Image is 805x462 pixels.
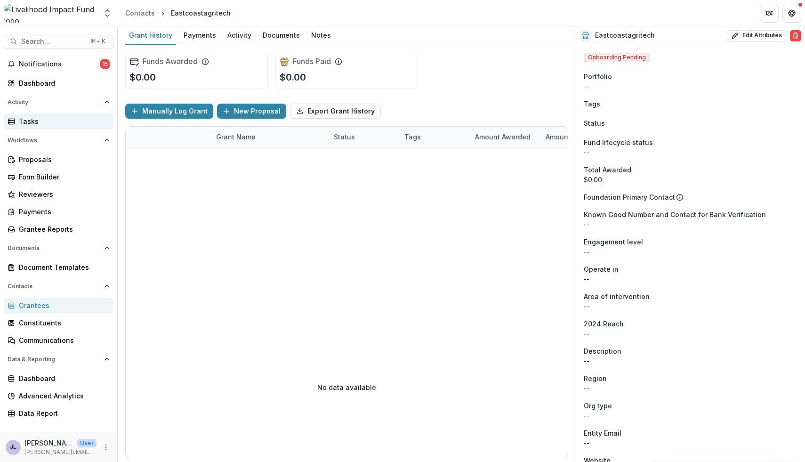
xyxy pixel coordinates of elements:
h2: Funds Paid [293,57,331,66]
a: Documents [259,26,304,45]
a: Contacts [121,6,159,20]
div: Data Report [19,408,106,418]
span: Fund lifecycle status [584,138,653,147]
a: Grantee Reports [4,221,113,237]
div: Amount Awarded [469,127,540,147]
a: Form Builder [4,169,113,185]
div: Status [328,127,399,147]
p: Amount Paid [546,132,587,142]
a: Advanced Analytics [4,388,113,404]
span: Notifications [19,60,100,68]
button: Notifications15 [4,57,113,72]
p: $0.00 [129,70,156,84]
p: -- [584,81,797,91]
div: Grantees [19,300,106,310]
a: Payments [180,26,220,45]
div: Activity [224,28,255,42]
button: Search... [4,34,113,49]
div: Tags [399,127,469,147]
button: Partners [760,4,779,23]
a: Tasks [4,113,113,129]
button: Open Workflows [4,133,113,148]
div: Form Builder [19,172,106,182]
a: Communications [4,332,113,348]
a: Dashboard [4,75,113,91]
a: Notes [307,26,335,45]
span: Description [584,346,621,356]
a: Grant History [125,26,176,45]
a: Constituents [4,315,113,331]
div: Status [328,132,361,142]
div: Reviewers [19,189,106,199]
p: -- [584,383,797,393]
button: Get Help [782,4,801,23]
span: Entity Email [584,428,621,438]
button: More [100,442,112,453]
button: Open Contacts [4,279,113,294]
p: -- [584,411,797,421]
p: Foundation Primary Contact [584,192,675,202]
div: Eastcoastagritech [171,8,231,18]
button: Open Data & Reporting [4,352,113,367]
p: [PERSON_NAME] [24,438,73,448]
button: Delete [790,30,801,41]
a: Reviewers [4,186,113,202]
p: -- [584,247,797,257]
span: 15 [100,59,110,69]
div: Grantee Reports [19,224,106,234]
span: Contacts [8,283,100,290]
div: Contacts [125,8,155,18]
div: Amount Paid [540,127,611,147]
img: Livelihood Impact Fund logo [4,4,97,23]
span: Onboarding Pending [584,53,650,62]
div: Proposals [19,154,106,164]
p: $0.00 [280,70,306,84]
span: Tags [584,99,600,109]
p: [PERSON_NAME][EMAIL_ADDRESS][DOMAIN_NAME] [24,448,97,456]
button: Edit Attributes [727,30,786,41]
span: Portfolio [584,72,612,81]
h2: Funds Awarded [143,57,198,66]
div: Grant Name [210,127,328,147]
div: Tags [399,132,427,142]
div: Grant History [125,28,176,42]
button: Open Activity [4,95,113,110]
span: Workflows [8,137,100,144]
span: Engagement level [584,237,643,247]
span: Operate in [584,264,619,274]
a: Data Report [4,405,113,421]
p: No data available [317,382,376,392]
div: Grant Name [210,132,261,142]
span: Known Good Number and Contact for Bank Verification [584,210,766,219]
div: Constituents [19,318,106,328]
div: Communications [19,335,106,345]
button: New Proposal [217,104,286,119]
div: Documents [259,28,304,42]
span: Total Awarded [584,165,631,175]
span: Status [584,118,605,128]
a: Dashboard [4,371,113,386]
button: Open entity switcher [101,4,114,23]
div: Jennifer Lindgren [10,444,16,450]
button: Manually Log Grant [125,104,213,119]
div: Notes [307,28,335,42]
p: -- [584,329,797,339]
div: ⌘ + K [89,36,107,47]
div: Document Templates [19,262,106,272]
a: Document Templates [4,259,113,275]
div: Payments [19,207,106,217]
a: Proposals [4,152,113,167]
span: Activity [8,99,100,105]
p: User [77,439,97,447]
span: Region [584,373,607,383]
span: Area of intervention [584,292,650,301]
div: Amount Awarded [469,132,536,142]
a: Payments [4,204,113,219]
a: Activity [224,26,255,45]
p: -- [584,301,797,311]
div: Tasks [19,116,106,126]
